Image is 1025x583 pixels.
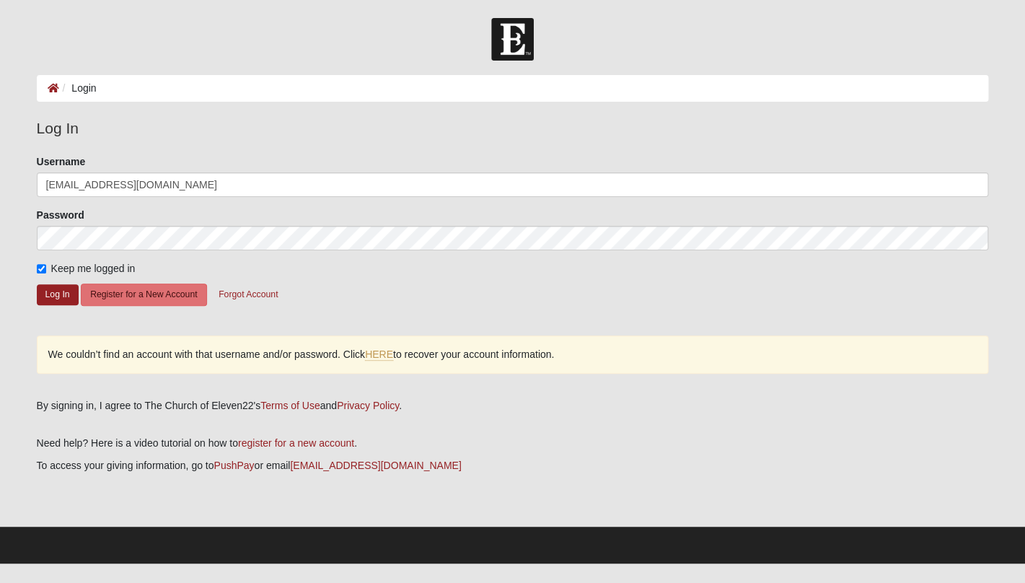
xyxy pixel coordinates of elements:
a: register for a new account [238,437,354,449]
a: [EMAIL_ADDRESS][DOMAIN_NAME] [290,460,461,471]
div: By signing in, I agree to The Church of Eleven22's and . [37,398,989,413]
span: Keep me logged in [51,263,136,274]
div: We couldn’t find an account with that username and/or password. Click to recover your account inf... [37,336,989,374]
label: Username [37,154,86,169]
legend: Log In [37,117,989,140]
button: Log In [37,284,79,305]
a: PushPay [214,460,254,471]
p: To access your giving information, go to or email [37,458,989,473]
button: Forgot Account [209,284,287,306]
p: Need help? Here is a video tutorial on how to . [37,436,989,451]
li: Login [59,81,97,96]
img: Church of Eleven22 Logo [491,18,534,61]
label: Password [37,208,84,222]
input: Keep me logged in [37,264,46,273]
a: Terms of Use [260,400,320,411]
a: Privacy Policy [337,400,399,411]
a: HERE [365,349,393,361]
button: Register for a New Account [81,284,206,306]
